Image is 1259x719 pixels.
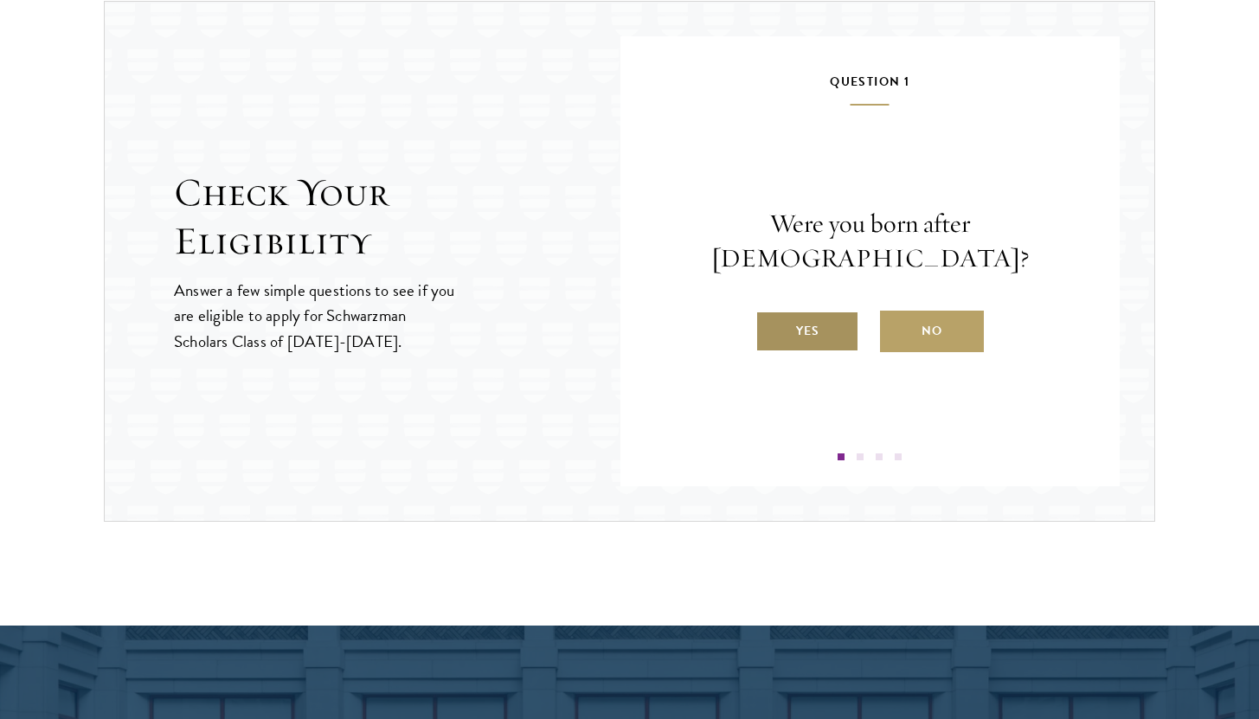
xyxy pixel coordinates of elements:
p: Answer a few simple questions to see if you are eligible to apply for Schwarzman Scholars Class o... [174,278,457,353]
h2: Check Your Eligibility [174,169,620,266]
p: Were you born after [DEMOGRAPHIC_DATA]? [672,207,1068,276]
label: No [880,311,984,352]
h5: Question 1 [672,71,1068,106]
label: Yes [755,311,859,352]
